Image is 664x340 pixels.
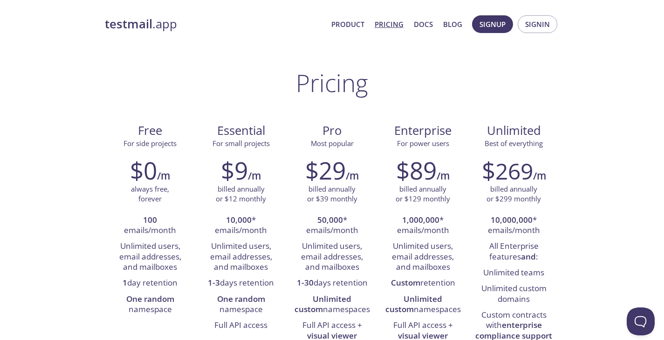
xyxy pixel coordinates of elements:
h2: $0 [130,156,157,184]
h6: /m [437,168,450,184]
h6: /m [533,168,546,184]
span: For small projects [212,139,270,148]
h6: /m [346,168,359,184]
li: Unlimited users, email addresses, and mailboxes [384,239,461,275]
iframe: Help Scout Beacon - Open [627,307,655,335]
li: day retention [112,275,189,291]
li: days retention [294,275,370,291]
h2: $9 [221,156,248,184]
strong: 1-30 [297,277,314,288]
button: Signup [472,15,513,33]
p: billed annually or $299 monthly [486,184,541,204]
li: namespaces [294,292,370,318]
strong: testmail [105,16,152,32]
span: Signup [479,18,506,30]
strong: One random [217,293,265,304]
li: namespace [203,292,280,318]
strong: 1,000,000 [402,214,439,225]
span: Signin [525,18,550,30]
strong: Unlimited custom [385,293,443,314]
li: retention [384,275,461,291]
strong: and [521,251,536,262]
strong: 10,000,000 [491,214,533,225]
li: Unlimited users, email addresses, and mailboxes [112,239,189,275]
a: Docs [414,18,433,30]
li: Unlimited users, email addresses, and mailboxes [294,239,370,275]
p: always free, forever [131,184,169,204]
button: Signin [518,15,557,33]
span: 269 [495,156,533,186]
span: Most popular [311,139,354,148]
li: * emails/month [294,213,370,239]
a: Product [331,18,364,30]
li: namespace [112,292,189,318]
span: For power users [397,139,449,148]
span: Free [112,123,188,139]
span: Pro [294,123,370,139]
li: Unlimited teams [475,265,552,281]
h1: Pricing [296,69,368,97]
strong: 10,000 [226,214,252,225]
li: namespaces [384,292,461,318]
span: For side projects [123,139,177,148]
a: Pricing [375,18,404,30]
h2: $89 [396,156,437,184]
li: Unlimited custom domains [475,281,552,307]
strong: Custom [391,277,420,288]
h6: /m [157,168,170,184]
li: * emails/month [203,213,280,239]
span: Unlimited [487,122,541,139]
strong: 100 [143,214,157,225]
strong: Unlimited custom [294,293,352,314]
li: days retention [203,275,280,291]
li: * emails/month [384,213,461,239]
span: Best of everything [485,139,543,148]
li: All Enterprise features : [475,239,552,265]
strong: 50,000 [317,214,343,225]
strong: 1-3 [208,277,220,288]
span: Enterprise [385,123,461,139]
a: Blog [443,18,462,30]
li: emails/month [112,213,189,239]
strong: One random [126,293,174,304]
h6: /m [248,168,261,184]
h2: $ [482,156,533,184]
span: Essential [203,123,279,139]
h2: $29 [305,156,346,184]
a: testmail.app [105,16,324,32]
p: billed annually or $129 monthly [396,184,450,204]
li: Full API access [203,318,280,333]
strong: 1 [123,277,127,288]
li: Unlimited users, email addresses, and mailboxes [203,239,280,275]
p: billed annually or $12 monthly [216,184,266,204]
li: * emails/month [475,213,552,239]
p: billed annually or $39 monthly [307,184,357,204]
